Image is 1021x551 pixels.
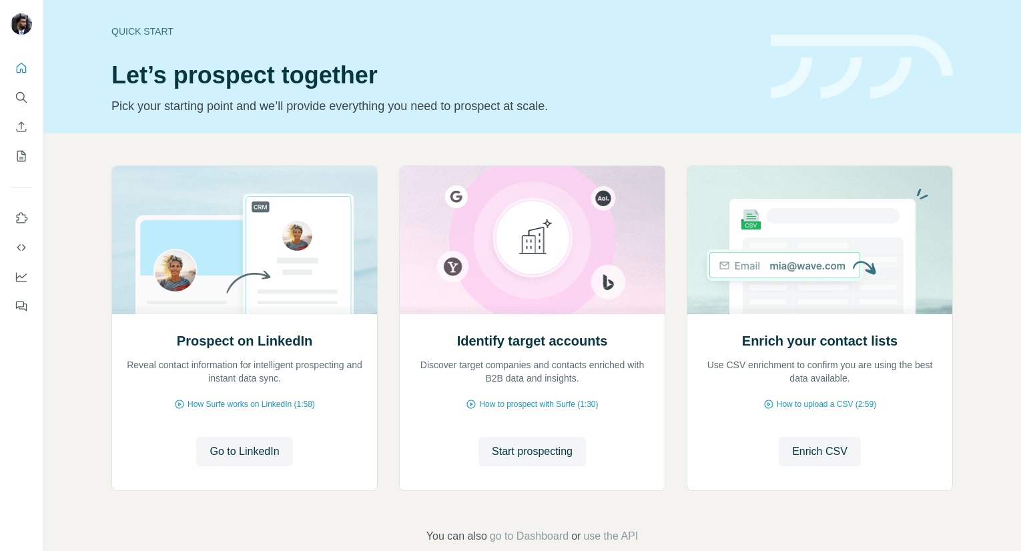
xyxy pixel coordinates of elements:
button: Start prospecting [478,437,586,466]
button: My lists [11,144,32,168]
button: Enrich CSV [779,437,861,466]
span: How to prospect with Surfe (1:30) [479,398,598,410]
button: Search [11,85,32,109]
p: Pick your starting point and we’ll provide everything you need to prospect at scale. [111,97,755,115]
span: How Surfe works on LinkedIn (1:58) [188,398,315,410]
button: Go to LinkedIn [196,437,292,466]
span: How to upload a CSV (2:59) [777,398,876,410]
p: Use CSV enrichment to confirm you are using the best data available. [701,358,939,385]
button: Quick start [11,56,32,80]
h1: Let’s prospect together [111,62,755,89]
h2: Identify target accounts [457,332,608,350]
button: Use Surfe on LinkedIn [11,206,32,230]
img: Avatar [11,13,32,35]
img: banner [771,35,953,99]
button: Feedback [11,294,32,318]
img: Enrich your contact lists [687,166,953,314]
h2: Prospect on LinkedIn [177,332,312,350]
span: You can also [426,528,487,544]
button: Use Surfe API [11,235,32,259]
span: Start prospecting [492,444,573,460]
h2: Enrich your contact lists [742,332,898,350]
img: Identify target accounts [399,166,665,314]
span: or [571,528,581,544]
button: go to Dashboard [490,528,569,544]
span: Go to LinkedIn [210,444,279,460]
button: use the API [583,528,638,544]
p: Discover target companies and contacts enriched with B2B data and insights. [413,358,651,385]
div: Quick start [111,25,755,38]
button: Enrich CSV [11,115,32,139]
button: Dashboard [11,265,32,289]
p: Reveal contact information for intelligent prospecting and instant data sync. [125,358,364,385]
span: Enrich CSV [792,444,847,460]
img: Prospect on LinkedIn [111,166,378,314]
